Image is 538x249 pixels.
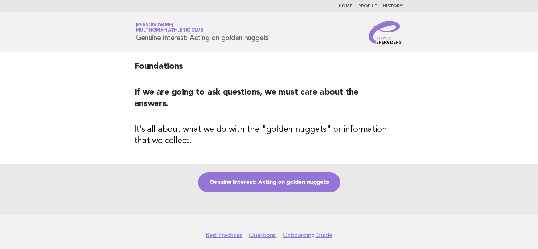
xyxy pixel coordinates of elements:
h1: Genuine interest: Acting on golden nuggets [136,23,269,41]
a: History [383,4,403,9]
h2: Foundations [134,61,404,78]
a: Home [339,4,353,9]
h3: It's all about what we do with the "golden nuggets" or information that we collect. [134,124,404,147]
a: Onboarding Guide [283,232,332,239]
a: Genuine interest: Acting on golden nuggets [198,172,340,192]
a: Best Practices [206,232,242,239]
h2: If we are going to ask questions, we must care about the answers. [134,87,404,115]
a: Questions [249,232,276,239]
img: Service Energizers [369,21,403,44]
span: Multnomah Athletic Club [136,28,203,33]
a: [PERSON_NAME]Multnomah Athletic Club [136,23,203,33]
a: Profile [358,4,377,9]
